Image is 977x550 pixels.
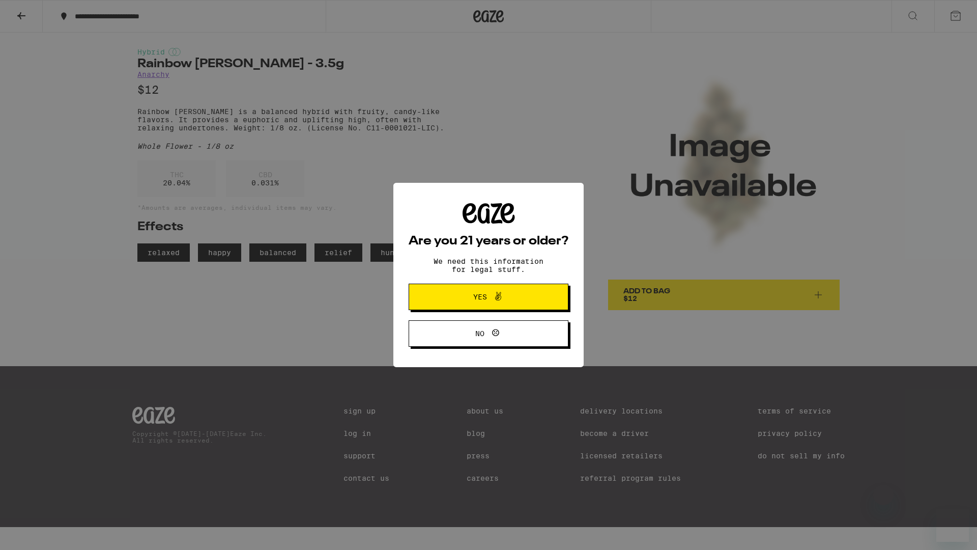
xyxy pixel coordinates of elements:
[473,293,487,300] span: Yes
[409,284,568,310] button: Yes
[409,235,568,248] h2: Are you 21 years or older?
[425,257,552,273] p: We need this information for legal stuff.
[475,330,484,337] span: No
[873,485,894,505] iframe: Close message
[409,320,568,347] button: No
[936,509,969,542] iframe: Button to launch messaging window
